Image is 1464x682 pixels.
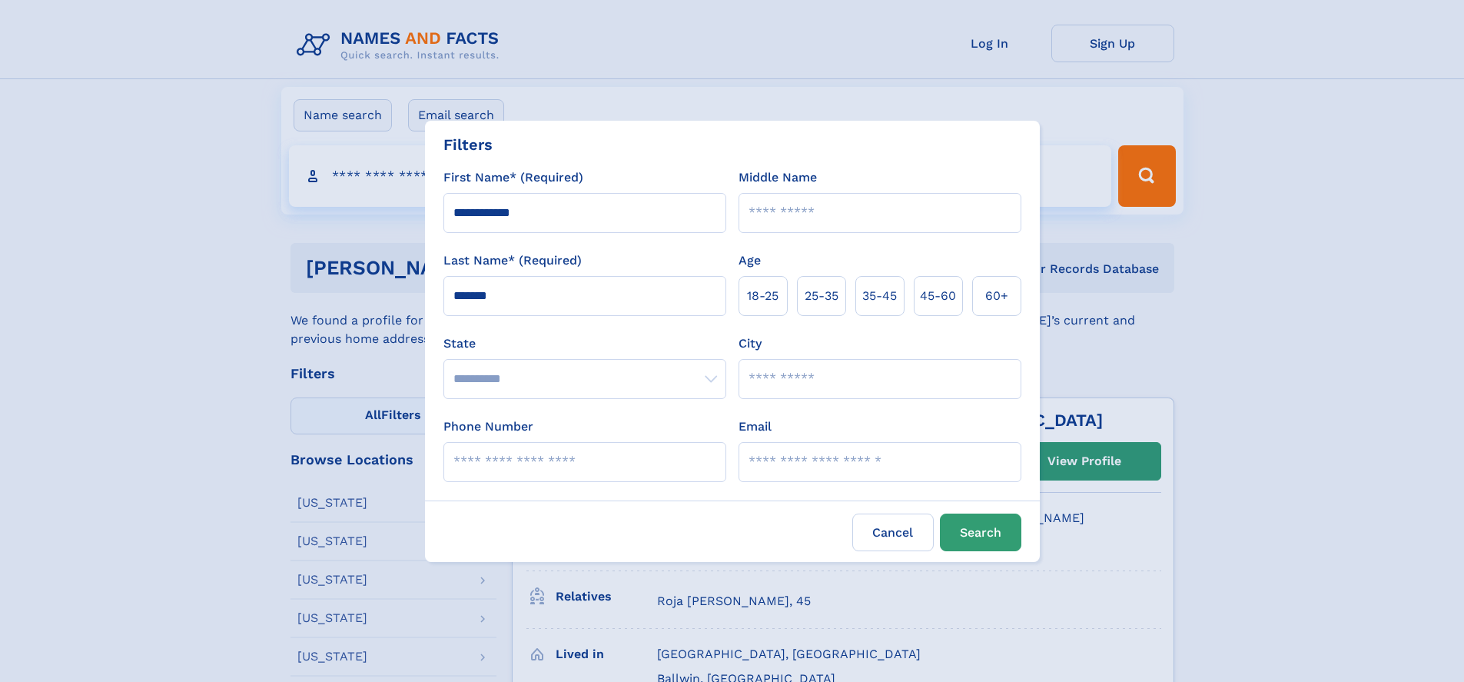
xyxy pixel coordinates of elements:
span: 60+ [985,287,1008,305]
label: Age [739,251,761,270]
label: City [739,334,762,353]
button: Search [940,514,1021,551]
label: Middle Name [739,168,817,187]
span: 35‑45 [862,287,897,305]
label: Email [739,418,772,436]
label: Phone Number [443,418,533,436]
div: Filters [443,133,493,156]
label: State [443,334,726,353]
label: Cancel [852,514,934,551]
span: 18‑25 [747,287,778,305]
label: Last Name* (Required) [443,251,582,270]
label: First Name* (Required) [443,168,583,187]
span: 25‑35 [805,287,838,305]
span: 45‑60 [920,287,956,305]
